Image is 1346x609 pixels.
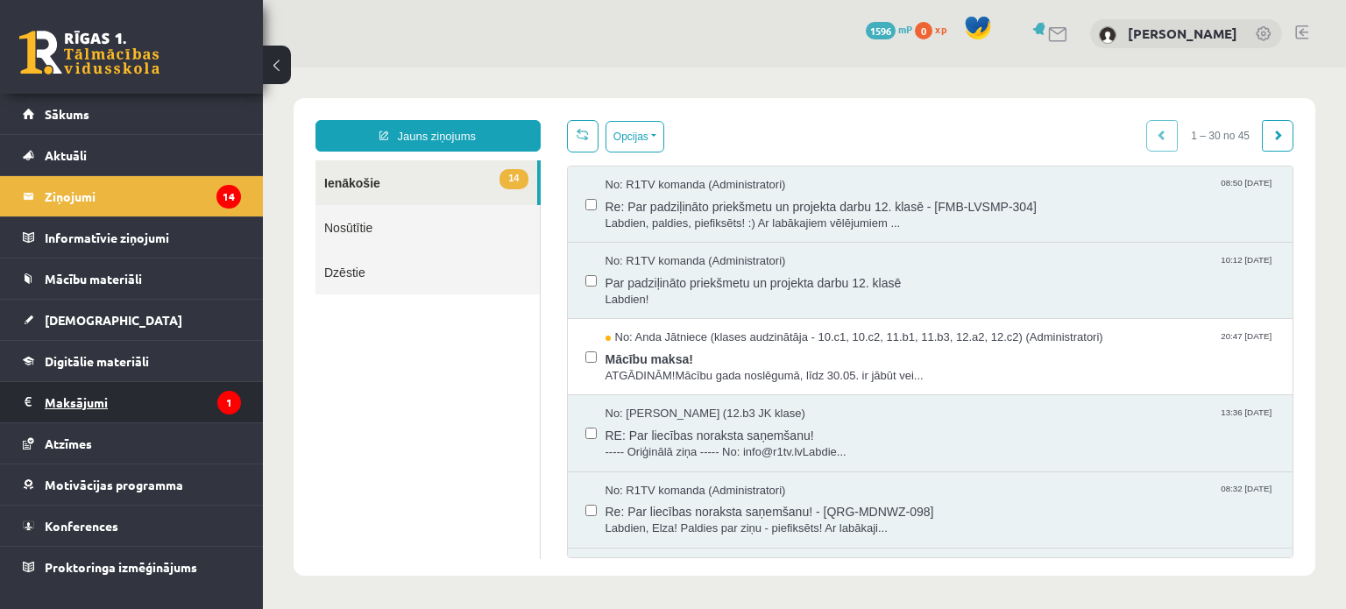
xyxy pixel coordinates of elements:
a: 0 xp [915,22,955,36]
span: 0 [915,22,932,39]
span: No: R1TV komanda (Administratori) [343,186,523,202]
span: 1 – 30 no 45 [915,53,1000,84]
a: [DEMOGRAPHIC_DATA] [23,300,241,340]
a: 14Ienākošie [53,93,274,138]
a: No: [PERSON_NAME] (12.b3 JK klase) 13:36 [DATE] RE: Par liecības noraksta saņemšanu! ----- Oriģin... [343,338,1013,393]
span: ----- Oriģinālā ziņa ----- No: info@r1tv.lvLabdie... [343,377,1013,393]
a: Dzēstie [53,182,277,227]
span: Labdien, Elza! Paldies par ziņu - piefiksēts! Ar labākaji... [343,453,1013,470]
span: 14 [237,102,265,122]
span: Re: Par padziļināto priekšmetu un projekta darbu 12. klasē - [FMB-LVSMP-304] [343,126,1013,148]
span: 08:32 [DATE] [954,415,1012,428]
legend: Informatīvie ziņojumi [45,217,241,258]
a: Digitālie materiāli [23,341,241,381]
legend: Maksājumi [45,382,241,422]
span: Mācību materiāli [45,271,142,287]
span: Digitālie materiāli [45,353,149,369]
span: 08:50 [DATE] [954,110,1012,123]
span: Labdien! [343,224,1013,241]
a: Ziņojumi14 [23,176,241,216]
span: Mācību maksa! [343,279,1013,301]
span: Re: Par liecības noraksta saņemšanu! - [QRG-MDNWZ-098] [343,431,1013,453]
span: [DEMOGRAPHIC_DATA] [45,312,182,328]
a: Mācību materiāli [23,258,241,299]
span: mP [898,22,912,36]
a: Motivācijas programma [23,464,241,505]
a: No: Anda Jātniece (klases audzinātāja - 10.c1, 10.c2, 11.b1, 11.b3, 12.a2, 12.c2) (Administratori... [343,262,1013,316]
span: No: R1TV komanda (Administratori) [343,110,523,126]
span: RE: Par liecības noraksta saņemšanu! [343,355,1013,377]
span: 20:47 [DATE] [954,262,1012,275]
a: Nosūtītie [53,138,277,182]
a: Jauns ziņojums [53,53,278,84]
span: Sākums [45,106,89,122]
span: xp [935,22,946,36]
a: No: R1TV komanda (Administratori) 08:50 [DATE] Re: Par padziļināto priekšmetu un projekta darbu 1... [343,110,1013,164]
a: No: R1TV komanda (Administratori) 08:32 [DATE] Re: Par liecības noraksta saņemšanu! - [QRG-MDNWZ-... [343,415,1013,470]
a: Informatīvie ziņojumi [23,217,241,258]
span: Atzīmes [45,436,92,451]
span: No: R1TV komanda (Administratori) [343,415,523,432]
span: Proktoringa izmēģinājums [45,559,197,575]
a: Maksājumi1 [23,382,241,422]
a: Proktoringa izmēģinājums [23,547,241,587]
span: Par padziļināto priekšmetu un projekta darbu 12. klasē [343,202,1013,224]
a: Aktuāli [23,135,241,175]
span: Motivācijas programma [45,477,183,492]
span: No: [PERSON_NAME] (12.b3 JK klase) [343,338,542,355]
a: Atzīmes [23,423,241,464]
i: 1 [217,391,241,414]
a: Rīgas 1. Tālmācības vidusskola [19,31,159,74]
span: 1596 [866,22,896,39]
legend: Ziņojumi [45,176,241,216]
span: 10:12 [DATE] [954,186,1012,199]
a: Sākums [23,94,241,134]
img: Elza Veinberga [1099,26,1116,44]
span: Aktuāli [45,147,87,163]
span: Konferences [45,518,118,534]
i: 14 [216,185,241,209]
span: Labdien, paldies, piefiksēts! :) Ar labākajiem vēlējumiem ... [343,148,1013,165]
a: 1596 mP [866,22,912,36]
a: Konferences [23,506,241,546]
a: No: R1TV komanda (Administratori) 10:12 [DATE] Par padziļināto priekšmetu un projekta darbu 12. k... [343,186,1013,240]
span: 13:36 [DATE] [954,338,1012,351]
a: [PERSON_NAME] [1128,25,1237,42]
span: No: Anda Jātniece (klases audzinātāja - 10.c1, 10.c2, 11.b1, 11.b3, 12.a2, 12.c2) (Administratori) [343,262,840,279]
button: Opcijas [343,53,401,85]
span: ATGĀDINĀM!Mācību gada noslēgumā, līdz 30.05. ir jābūt vei... [343,301,1013,317]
